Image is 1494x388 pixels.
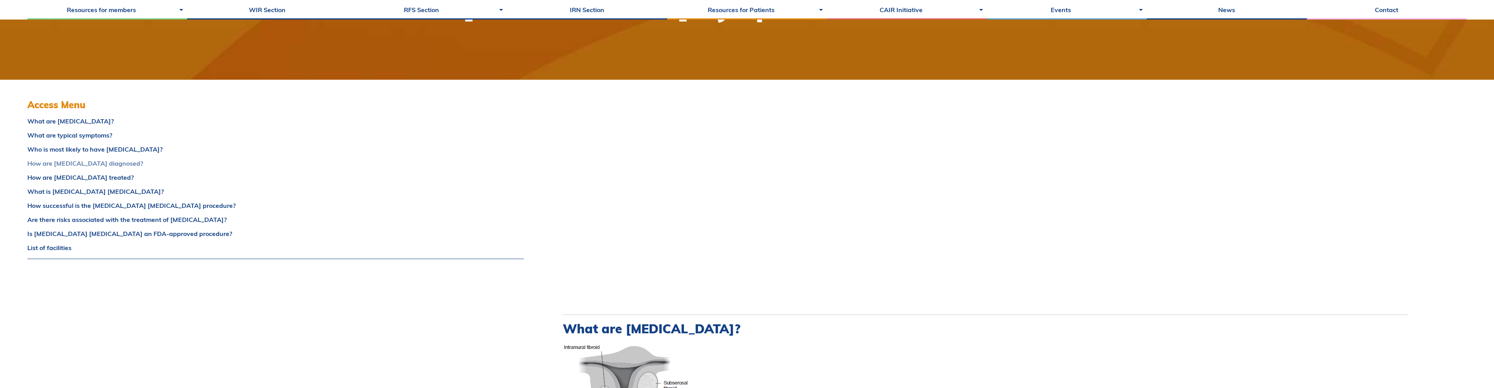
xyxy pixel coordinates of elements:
a: What are typical symptoms? [27,132,524,138]
a: What are [MEDICAL_DATA]? [27,118,524,124]
a: How are [MEDICAL_DATA] treated? [27,174,524,181]
a: Is [MEDICAL_DATA] [MEDICAL_DATA] an FDA-approved procedure? [27,231,524,237]
a: List of facilities [27,245,524,251]
a: Are there risks associated with the treatment of [MEDICAL_DATA]? [27,216,524,223]
h3: Access Menu [27,99,524,111]
h2: What are [MEDICAL_DATA]? [563,321,1408,336]
a: Who is most likely to have [MEDICAL_DATA]? [27,146,524,152]
a: How are [MEDICAL_DATA] diagnosed? [27,160,524,166]
a: What is [MEDICAL_DATA] [MEDICAL_DATA]? [27,188,524,195]
a: How successful is the [MEDICAL_DATA] [MEDICAL_DATA] procedure? [27,202,524,209]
